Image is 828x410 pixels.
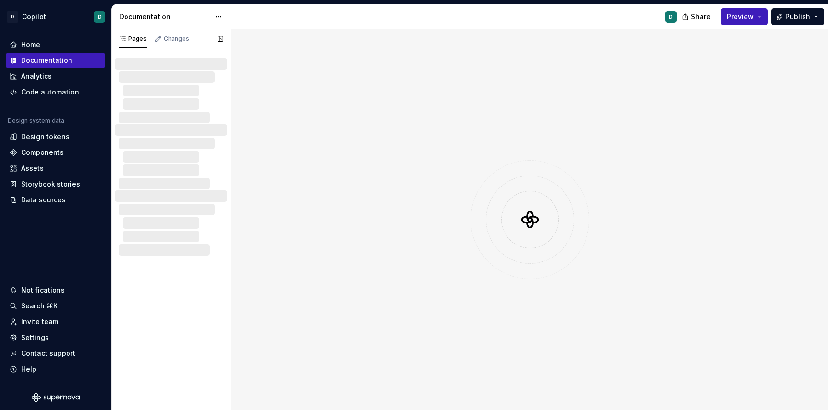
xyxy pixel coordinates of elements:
button: Help [6,362,105,377]
div: Analytics [21,71,52,81]
button: DCopilotD [2,6,109,27]
a: Components [6,145,105,160]
button: Preview [721,8,768,25]
a: Analytics [6,69,105,84]
span: Publish [785,12,810,22]
button: Publish [771,8,824,25]
div: D [669,13,673,21]
span: Share [691,12,711,22]
div: Components [21,148,64,157]
div: Changes [164,35,189,43]
a: Design tokens [6,129,105,144]
span: Preview [727,12,754,22]
div: Data sources [21,195,66,205]
div: Notifications [21,285,65,295]
a: Documentation [6,53,105,68]
div: Design system data [8,117,64,125]
div: Design tokens [21,132,69,141]
div: Storybook stories [21,179,80,189]
a: Storybook stories [6,176,105,192]
a: Data sources [6,192,105,208]
a: Settings [6,330,105,345]
div: Search ⌘K [21,301,57,311]
button: Search ⌘K [6,298,105,314]
button: Contact support [6,346,105,361]
div: Invite team [21,317,58,327]
button: Notifications [6,282,105,298]
a: Invite team [6,314,105,329]
div: Code automation [21,87,79,97]
svg: Supernova Logo [32,393,80,402]
div: Documentation [119,12,210,22]
div: Copilot [22,12,46,22]
div: Help [21,364,36,374]
button: Share [677,8,717,25]
a: Home [6,37,105,52]
div: D [98,13,102,21]
div: Contact support [21,349,75,358]
a: Assets [6,161,105,176]
a: Code automation [6,84,105,100]
div: Home [21,40,40,49]
div: Assets [21,164,44,173]
div: Documentation [21,56,72,65]
div: Settings [21,333,49,342]
div: Pages [119,35,147,43]
div: D [7,11,18,23]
